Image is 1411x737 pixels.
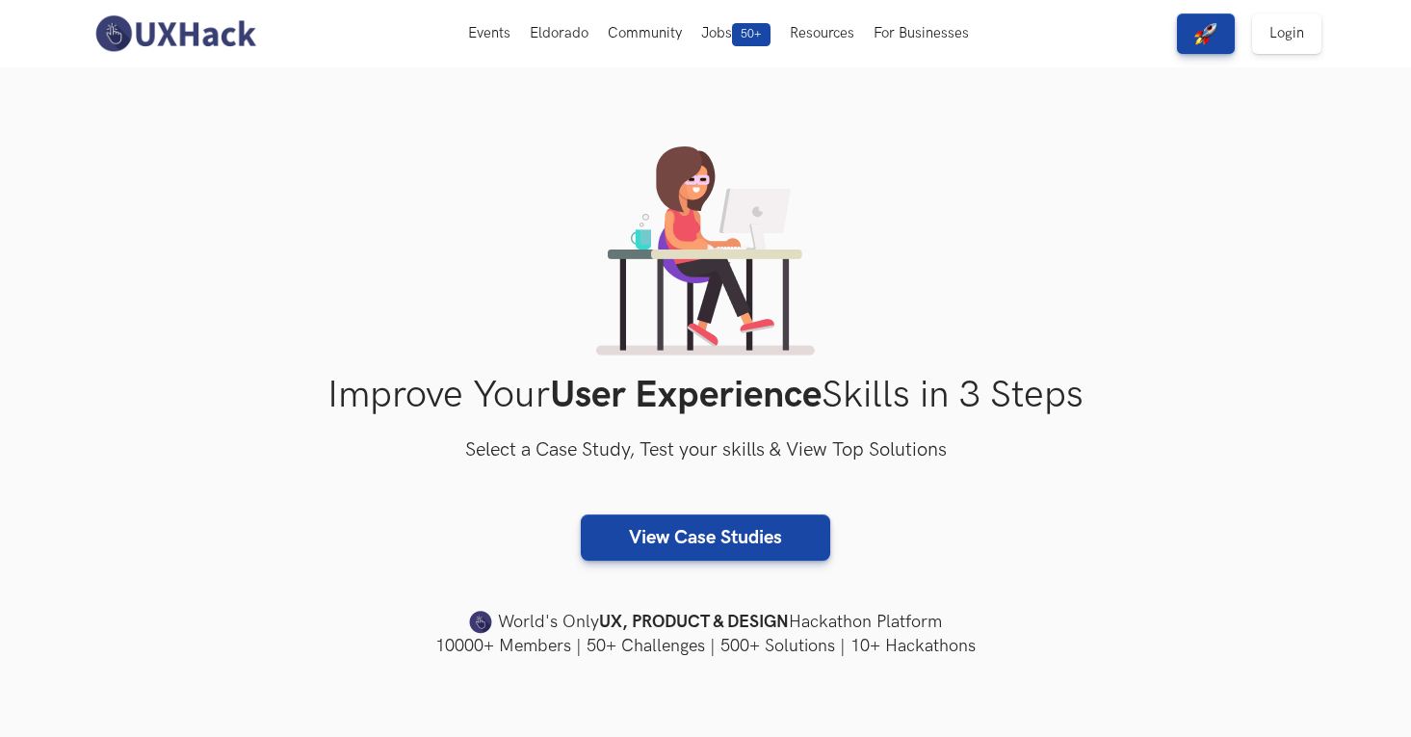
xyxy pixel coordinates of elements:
img: rocket [1194,22,1217,45]
img: UXHack-logo.png [90,13,261,54]
a: View Case Studies [581,514,830,561]
img: lady working on laptop [596,146,815,355]
span: 50+ [732,23,771,46]
h4: World's Only Hackathon Platform [90,609,1322,636]
strong: UX, PRODUCT & DESIGN [599,609,789,636]
a: Login [1252,13,1321,54]
img: uxhack-favicon-image.png [469,610,492,635]
h4: 10000+ Members | 50+ Challenges | 500+ Solutions | 10+ Hackathons [90,634,1322,658]
strong: User Experience [550,373,822,418]
h3: Select a Case Study, Test your skills & View Top Solutions [90,435,1322,466]
h1: Improve Your Skills in 3 Steps [90,373,1322,418]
